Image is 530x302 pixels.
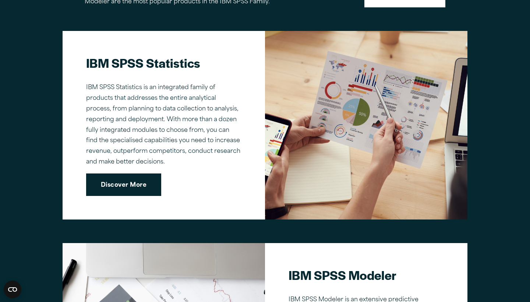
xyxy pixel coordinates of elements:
[86,55,241,71] h2: IBM SPSS Statistics
[289,267,444,283] h2: IBM SPSS Modeler
[4,281,21,298] button: Open CMP widget
[86,82,241,167] p: IBM SPSS Statistics is an integrated family of products that addresses the entire analytical proc...
[265,31,467,220] img: IBM SPSS Statistics
[86,173,161,196] a: Discover More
